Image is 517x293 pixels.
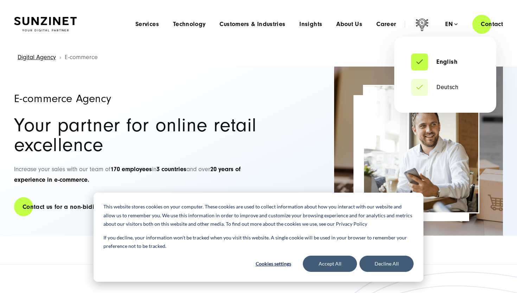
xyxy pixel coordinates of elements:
span: E-commerce [65,54,98,61]
p: This website stores cookies on your computer. These cookies are used to collect information about... [103,202,414,229]
img: Full-Service Digitalagentur SUNZINET - E-Commerce Beratung_2 [334,67,503,236]
a: Contact us for a non-biding call [14,197,123,217]
button: Accept All [303,256,357,272]
img: SUNZINET Full Service Digital Agentur [14,17,77,32]
button: Decline All [359,256,414,272]
a: About Us [336,21,362,28]
div: Cookie banner [94,193,423,282]
span: Increase your sales with our team of in and over [14,166,241,184]
h2: Your partner for online retail excellence [14,116,260,155]
a: Insights [299,21,322,28]
a: Customers & Industries [219,21,285,28]
a: Technology [173,21,206,28]
strong: 3 countries [157,166,186,173]
a: Career [376,21,396,28]
button: Cookies settings [246,256,300,272]
img: Full-service digital agency SUNZINET - e-commerce agency [364,86,478,212]
h1: E-commerce Agency [14,93,260,104]
a: Digital Agency [18,54,56,61]
a: English [411,58,458,66]
a: Contact [472,14,511,34]
p: If you decline, your information won’t be tracked when you visit this website. A single cookie wi... [103,233,414,251]
strong: 170 employees [110,166,152,173]
div: en [445,21,458,28]
a: Services [135,21,159,28]
a: Deutsch [411,84,458,91]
